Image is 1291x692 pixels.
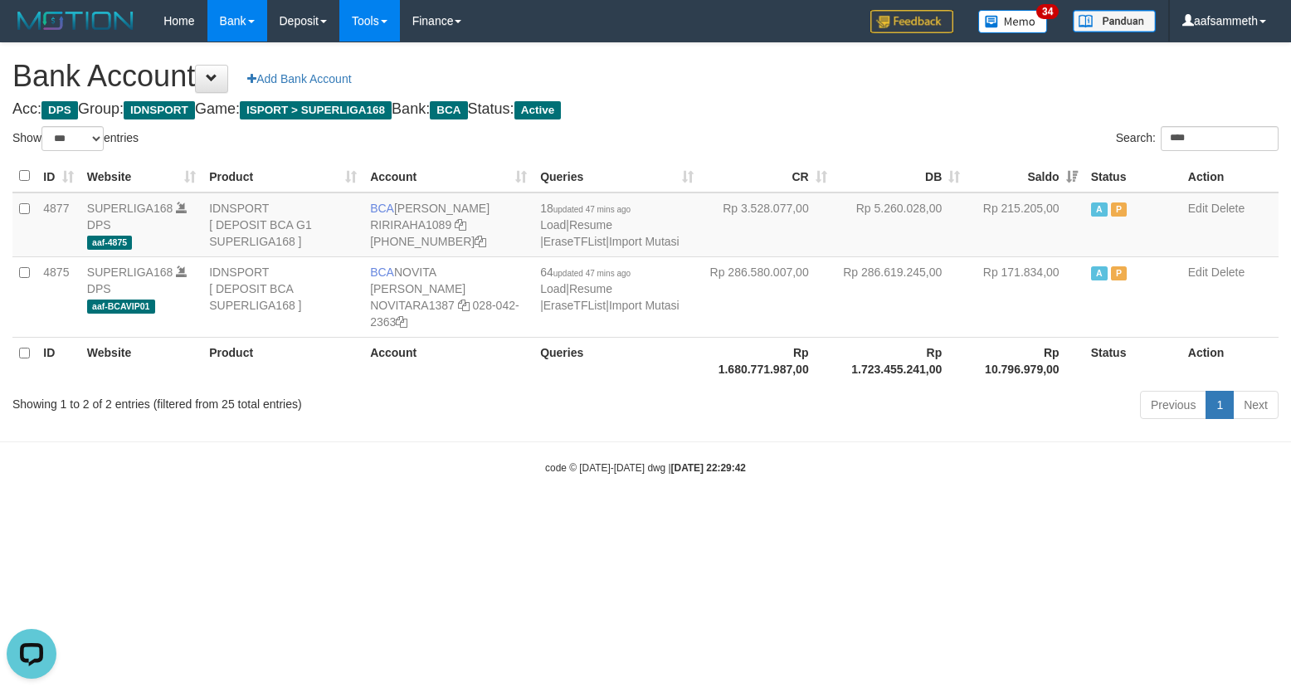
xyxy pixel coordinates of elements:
[967,192,1084,257] td: Rp 215.205,00
[396,315,407,329] a: Copy 0280422363 to clipboard
[834,337,967,384] th: Rp 1.723.455.241,00
[609,235,680,248] a: Import Mutasi
[202,337,363,384] th: Product
[540,202,680,248] span: | | |
[80,160,202,192] th: Website: activate to sort column ascending
[1111,202,1128,217] span: Paused
[12,101,1279,118] h4: Acc: Group: Game: Bank: Status:
[540,282,566,295] a: Load
[834,160,967,192] th: DB: activate to sort column ascending
[370,266,394,279] span: BCA
[1073,10,1156,32] img: panduan.png
[545,462,746,474] small: code © [DATE]-[DATE] dwg |
[370,299,455,312] a: NOVITARA1387
[80,192,202,257] td: DPS
[236,65,362,93] a: Add Bank Account
[569,218,612,231] a: Resume
[7,7,56,56] button: Open LiveChat chat widget
[553,205,631,214] span: updated 47 mins ago
[700,192,834,257] td: Rp 3.528.077,00
[1084,337,1181,384] th: Status
[37,160,80,192] th: ID: activate to sort column ascending
[12,389,525,412] div: Showing 1 to 2 of 2 entries (filtered from 25 total entries)
[1161,126,1279,151] input: Search:
[12,8,139,33] img: MOTION_logo.png
[124,101,195,119] span: IDNSPORT
[37,337,80,384] th: ID
[37,192,80,257] td: 4877
[12,126,139,151] label: Show entries
[1211,266,1245,279] a: Delete
[533,160,700,192] th: Queries: activate to sort column ascending
[553,269,631,278] span: updated 47 mins ago
[12,60,1279,93] h1: Bank Account
[834,256,967,337] td: Rp 286.619.245,00
[455,218,466,231] a: Copy RIRIRAHA1089 to clipboard
[1036,4,1059,19] span: 34
[967,256,1084,337] td: Rp 171.834,00
[700,337,834,384] th: Rp 1.680.771.987,00
[41,101,78,119] span: DPS
[37,256,80,337] td: 4875
[1181,337,1279,384] th: Action
[458,299,470,312] a: Copy NOVITARA1387 to clipboard
[363,337,533,384] th: Account
[80,256,202,337] td: DPS
[870,10,953,33] img: Feedback.jpg
[363,160,533,192] th: Account: activate to sort column ascending
[967,160,1084,192] th: Saldo: activate to sort column ascending
[1091,266,1108,280] span: Active
[363,256,533,337] td: NOVITA [PERSON_NAME] 028-042-2363
[514,101,562,119] span: Active
[80,337,202,384] th: Website
[87,236,133,250] span: aaf-4875
[569,282,612,295] a: Resume
[370,202,394,215] span: BCA
[540,218,566,231] a: Load
[41,126,104,151] select: Showentries
[1181,160,1279,192] th: Action
[967,337,1084,384] th: Rp 10.796.979,00
[370,218,451,231] a: RIRIRAHA1089
[700,160,834,192] th: CR: activate to sort column ascending
[363,192,533,257] td: [PERSON_NAME] [PHONE_NUMBER]
[1188,266,1208,279] a: Edit
[540,266,680,312] span: | | |
[533,337,700,384] th: Queries
[87,266,173,279] a: SUPERLIGA168
[671,462,746,474] strong: [DATE] 22:29:42
[202,192,363,257] td: IDNSPORT [ DEPOSIT BCA G1 SUPERLIGA168 ]
[1233,391,1279,419] a: Next
[543,235,606,248] a: EraseTFList
[540,202,631,215] span: 18
[700,256,834,337] td: Rp 286.580.007,00
[1084,160,1181,192] th: Status
[1206,391,1234,419] a: 1
[202,256,363,337] td: IDNSPORT [ DEPOSIT BCA SUPERLIGA168 ]
[1140,391,1206,419] a: Previous
[1188,202,1208,215] a: Edit
[87,202,173,215] a: SUPERLIGA168
[202,160,363,192] th: Product: activate to sort column ascending
[1116,126,1279,151] label: Search:
[1211,202,1245,215] a: Delete
[430,101,467,119] span: BCA
[475,235,486,248] a: Copy 4062281611 to clipboard
[1091,202,1108,217] span: Active
[1111,266,1128,280] span: Paused
[87,300,155,314] span: aaf-BCAVIP01
[834,192,967,257] td: Rp 5.260.028,00
[978,10,1048,33] img: Button%20Memo.svg
[540,266,631,279] span: 64
[240,101,392,119] span: ISPORT > SUPERLIGA168
[543,299,606,312] a: EraseTFList
[609,299,680,312] a: Import Mutasi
